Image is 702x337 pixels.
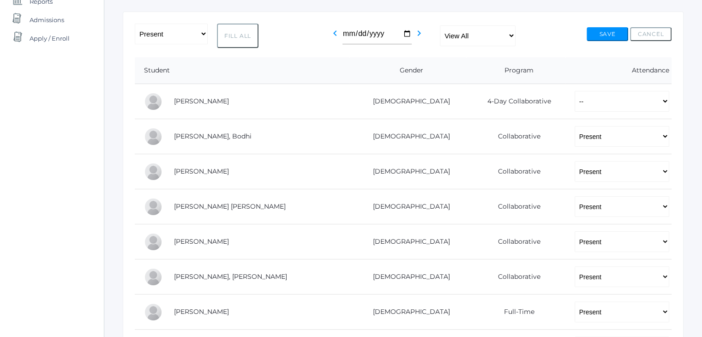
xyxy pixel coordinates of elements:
th: Program [466,57,565,84]
th: Student [135,57,349,84]
button: Cancel [630,27,672,41]
td: Collaborative [466,189,565,224]
a: [PERSON_NAME] [174,307,229,316]
a: chevron_right [414,32,425,41]
th: Attendance [565,57,672,84]
i: chevron_left [330,28,341,39]
a: chevron_left [330,32,341,41]
td: 4-Day Collaborative [466,84,565,119]
td: [DEMOGRAPHIC_DATA] [349,84,466,119]
div: Hannah Hrehniy [144,303,162,321]
td: Full-Time [466,295,565,330]
td: [DEMOGRAPHIC_DATA] [349,189,466,224]
td: Collaborative [466,259,565,295]
a: [PERSON_NAME] [174,97,229,105]
a: [PERSON_NAME] [174,167,229,175]
td: [DEMOGRAPHIC_DATA] [349,224,466,259]
td: Collaborative [466,154,565,189]
button: Fill All [217,24,258,48]
td: [DEMOGRAPHIC_DATA] [349,295,466,330]
td: [DEMOGRAPHIC_DATA] [349,154,466,189]
th: Gender [349,57,466,84]
td: Collaborative [466,224,565,259]
span: Admissions [30,11,64,29]
a: [PERSON_NAME] [174,237,229,246]
div: Annie Grace Gregg [144,198,162,216]
a: [PERSON_NAME], [PERSON_NAME] [174,272,287,281]
a: [PERSON_NAME] [PERSON_NAME] [174,202,286,211]
div: William Hamilton [144,233,162,251]
div: Maia Canan [144,92,162,111]
a: [PERSON_NAME], Bodhi [174,132,252,140]
span: Apply / Enroll [30,29,70,48]
td: [DEMOGRAPHIC_DATA] [349,119,466,154]
div: Bodhi Dreher [144,127,162,146]
div: Stone Haynes [144,268,162,286]
td: Collaborative [466,119,565,154]
i: chevron_right [414,28,425,39]
div: Charles Fox [144,162,162,181]
td: [DEMOGRAPHIC_DATA] [349,259,466,295]
button: Save [587,27,628,41]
